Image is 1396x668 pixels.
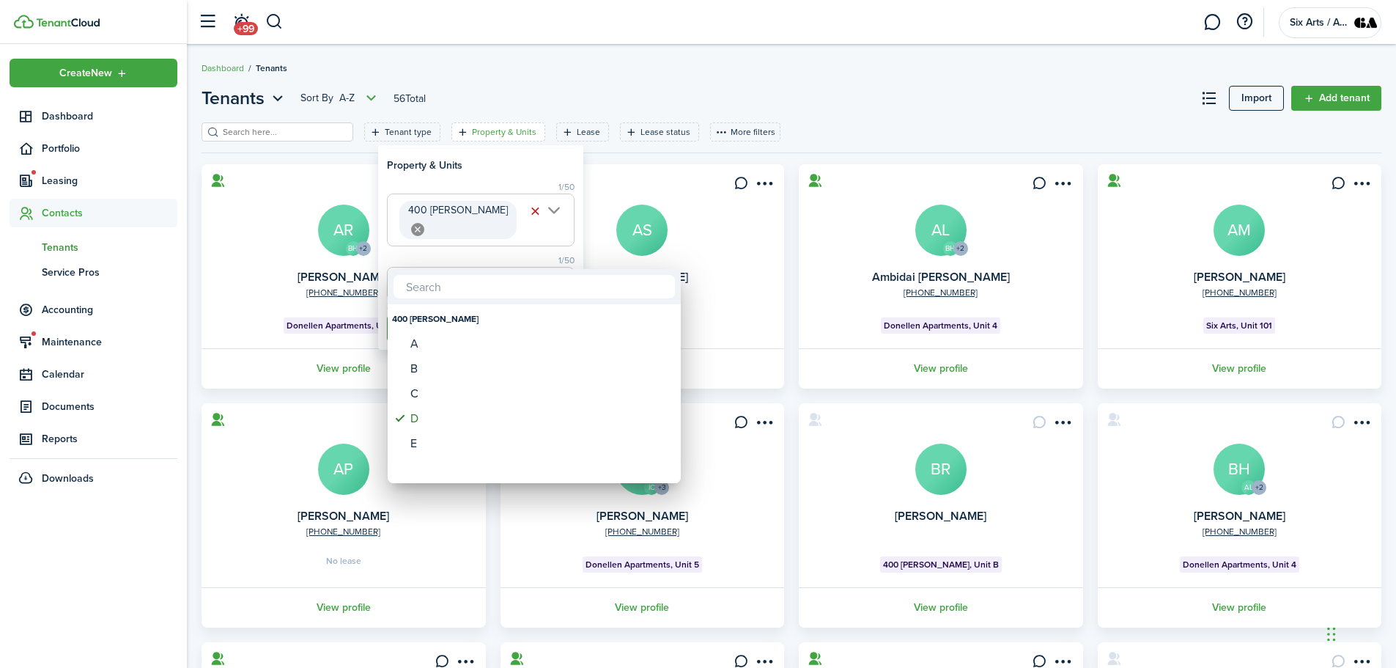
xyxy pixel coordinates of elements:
[410,356,670,381] div: B
[410,431,670,456] div: E
[410,381,670,406] div: C
[410,406,670,431] div: D
[394,275,675,298] input: Search
[392,307,676,331] div: 400 [PERSON_NAME]
[410,331,670,356] div: A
